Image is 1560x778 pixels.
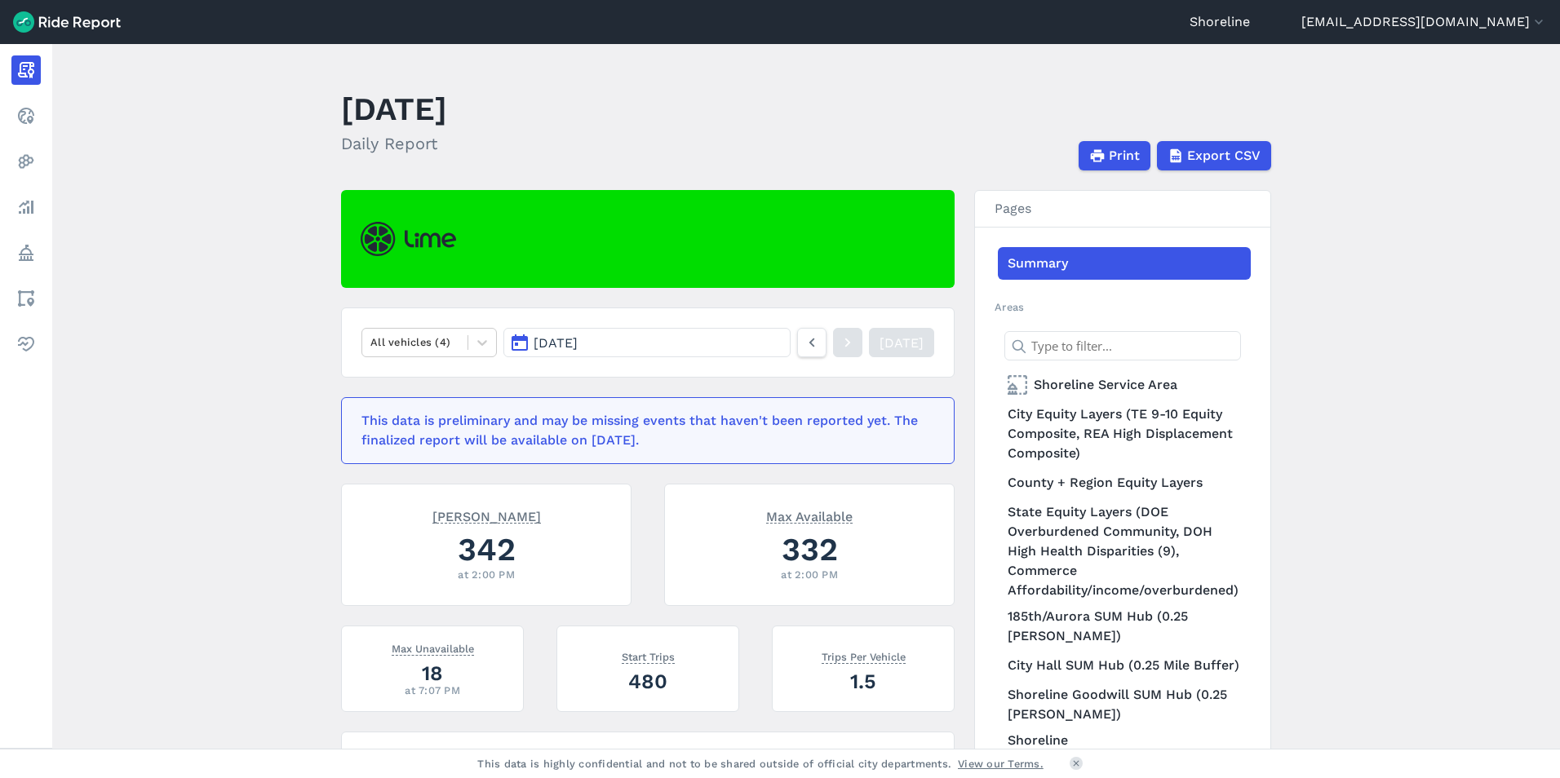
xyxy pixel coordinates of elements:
[1079,141,1150,170] button: Print
[361,659,503,687] div: 18
[361,567,611,582] div: at 2:00 PM
[361,411,924,450] div: This data is preliminary and may be missing events that haven't been reported yet. The finalized ...
[998,649,1251,682] a: City Hall SUM Hub (0.25 Mile Buffer)
[361,527,611,572] div: 342
[577,667,719,696] div: 480
[11,284,41,313] a: Areas
[11,55,41,85] a: Report
[534,335,578,351] span: [DATE]
[792,667,934,696] div: 1.5
[958,756,1044,771] a: View our Terms.
[998,401,1251,466] a: City Equity Layers (TE 9-10 Equity Composite, REA High Displacement Composite)
[766,507,853,524] span: Max Available
[11,101,41,130] a: Realtime
[998,499,1251,603] a: State Equity Layers (DOE Overburdened Community, DOH High Health Disparities (9), Commerce Afford...
[341,86,447,131] h1: [DATE]
[342,732,954,778] h3: Metrics By Area of Interest
[11,238,41,267] a: Policy
[1190,12,1250,32] a: Shoreline
[1109,146,1140,166] span: Print
[998,682,1251,727] a: Shoreline Goodwill SUM Hub (0.25 [PERSON_NAME])
[998,603,1251,649] a: 185th/Aurora SUM Hub (0.25 [PERSON_NAME])
[11,147,41,176] a: Heatmaps
[432,507,541,524] span: [PERSON_NAME]
[998,369,1251,401] a: Shoreline Service Area
[11,192,41,222] a: Analyze
[869,328,934,357] a: [DATE]
[1157,141,1271,170] button: Export CSV
[1187,146,1261,166] span: Export CSV
[361,222,456,256] img: Lime
[685,567,934,582] div: at 2:00 PM
[975,191,1270,228] h3: Pages
[503,328,791,357] button: [DATE]
[995,299,1251,315] h2: Areas
[392,639,474,656] span: Max Unavailable
[998,466,1251,499] a: County + Region Equity Layers
[361,683,503,698] div: at 7:07 PM
[1301,12,1547,32] button: [EMAIL_ADDRESS][DOMAIN_NAME]
[998,247,1251,280] a: Summary
[685,527,934,572] div: 332
[11,329,41,359] a: Health
[822,648,906,664] span: Trips Per Vehicle
[13,11,121,33] img: Ride Report
[1004,331,1241,360] input: Type to filter...
[341,131,447,156] h2: Daily Report
[622,648,675,664] span: Start Trips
